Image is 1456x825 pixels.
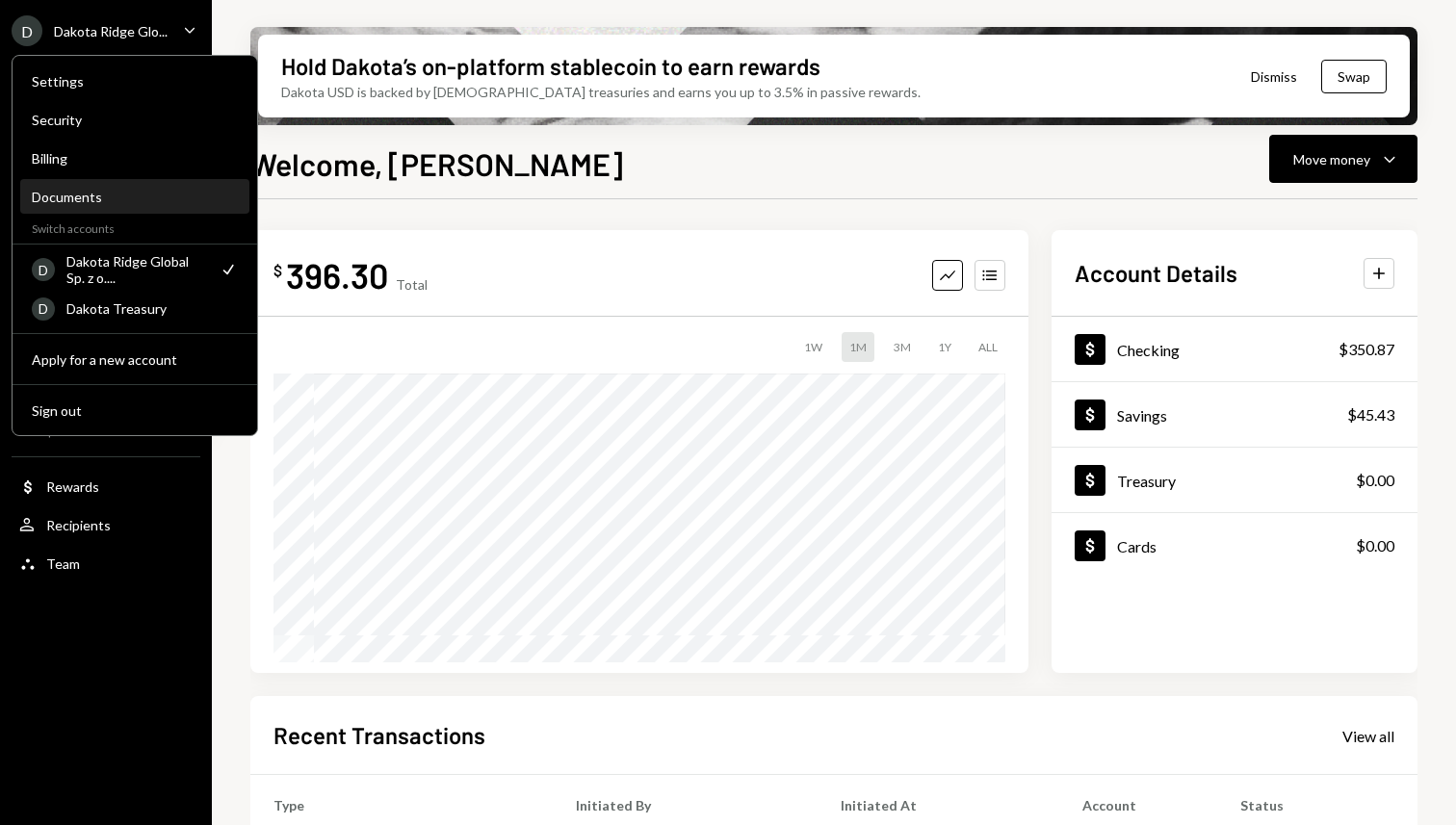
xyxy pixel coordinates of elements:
div: $45.43 [1347,403,1394,426]
div: D [12,15,42,46]
div: Rewards [46,478,99,495]
div: Cards [1117,537,1157,555]
div: Dakota USD is backed by [DEMOGRAPHIC_DATA] treasuries and earns you up to 3.5% in passive rewards. [281,82,921,102]
div: Team [46,555,80,572]
div: Savings [1117,406,1167,425]
div: $0.00 [1356,469,1394,492]
div: Total [396,276,428,293]
div: Settings [32,73,238,90]
div: Dakota Treasury [66,300,238,317]
button: Sign out [20,394,249,428]
button: Move money [1269,135,1417,183]
a: Team [12,546,200,580]
a: Treasury$0.00 [1052,448,1417,512]
button: Dismiss [1227,54,1321,99]
div: Dakota Ridge Global Sp. z o.... [66,253,207,286]
div: $350.87 [1339,338,1394,361]
a: Cards$0.00 [1052,513,1417,578]
div: View all [1342,727,1394,746]
a: Recipients [12,507,200,542]
h2: Account Details [1075,257,1237,289]
div: Hold Dakota’s on-platform stablecoin to earn rewards [281,50,820,82]
button: Apply for a new account [20,343,249,377]
div: Billing [32,150,238,167]
div: Security [32,112,238,128]
div: Apply for a new account [32,351,238,368]
div: Recipients [46,517,111,533]
div: ALL [971,332,1005,362]
a: Documents [20,179,249,214]
div: $ [273,261,282,280]
div: Sign out [32,402,238,419]
button: Swap [1321,60,1387,93]
a: View all [1342,725,1394,746]
a: Savings$45.43 [1052,382,1417,447]
a: Security [20,102,249,137]
div: Treasury [1117,472,1176,490]
h1: Welcome, [PERSON_NAME] [250,144,623,183]
div: D [32,258,55,281]
a: Billing [20,141,249,175]
div: Checking [1117,341,1180,359]
div: 1M [842,332,874,362]
div: Switch accounts [13,218,257,236]
div: 3M [886,332,919,362]
div: $0.00 [1356,534,1394,557]
div: Dakota Ridge Glo... [54,23,168,39]
div: 1W [796,332,830,362]
div: D [32,297,55,321]
div: Documents [32,189,238,205]
a: DDakota Treasury [20,291,249,325]
div: 1Y [930,332,959,362]
h2: Recent Transactions [273,719,485,751]
div: Move money [1293,149,1370,169]
div: 396.30 [286,253,388,296]
a: Rewards [12,469,200,503]
a: Checking$350.87 [1052,317,1417,381]
a: Settings [20,64,249,98]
